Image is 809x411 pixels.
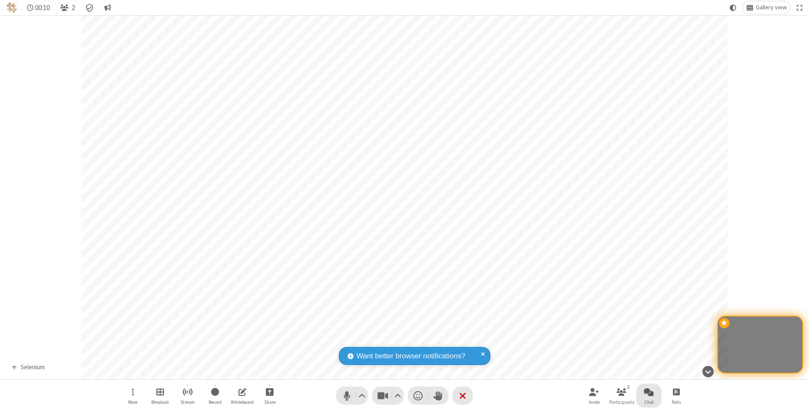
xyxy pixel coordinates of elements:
[589,400,600,405] span: Invite
[408,387,428,405] button: Send a reaction
[356,351,465,362] span: Want better browser notifications?
[101,1,114,14] button: Conversation
[180,400,195,405] span: Stream
[625,383,632,391] div: 2
[743,1,790,14] button: Change layout
[147,384,173,408] button: Manage Breakout Rooms
[82,1,98,14] div: Meeting details Encryption enabled
[231,400,254,405] span: Whiteboard
[636,384,662,408] button: Open chat
[581,384,607,408] button: Invite participants (⌘+Shift+I)
[756,4,787,11] span: Gallery view
[793,1,806,14] button: Fullscreen
[264,400,276,405] span: Share
[7,3,17,13] img: QA Selenium DO NOT DELETE OR CHANGE
[72,4,75,12] span: 2
[120,384,145,408] button: Open menu
[392,387,404,405] button: Video setting
[209,400,222,405] span: Record
[699,361,717,381] button: Hide
[202,384,228,408] button: Start recording
[151,400,169,405] span: Breakout
[128,400,137,405] span: More
[428,387,448,405] button: Raise hand
[336,387,368,405] button: Mute (⌘+Shift+A)
[17,363,48,372] div: Selenium
[35,4,50,12] span: 00:10
[664,384,689,408] button: Open poll
[372,387,404,405] button: Stop video (⌘+Shift+V)
[672,400,681,405] span: Polls
[257,384,282,408] button: Start sharing
[609,400,634,405] span: Participants
[453,387,473,405] button: End or leave meeting
[726,1,740,14] button: Using system theme
[644,400,654,405] span: Chat
[609,384,634,408] button: Open participant list
[56,1,78,14] button: Open participant list
[230,384,255,408] button: Open shared whiteboard
[356,387,368,405] button: Audio settings
[24,1,54,14] div: Timer
[175,384,200,408] button: Start streaming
